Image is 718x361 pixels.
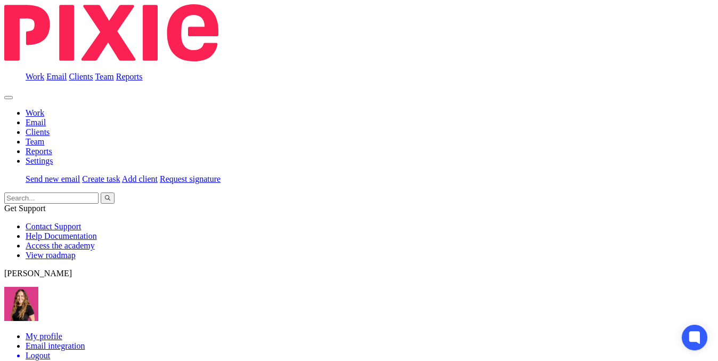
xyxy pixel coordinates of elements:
a: Access the academy [26,241,95,250]
a: Send new email [26,174,80,183]
span: Logout [26,351,50,360]
img: 17.png [4,287,38,321]
a: Email integration [26,341,85,350]
a: Team [95,72,113,81]
a: View roadmap [26,251,76,260]
a: Settings [26,156,53,165]
a: Work [26,72,44,81]
a: My profile [26,332,62,341]
a: Work [26,108,44,117]
a: Reports [116,72,143,81]
a: Email [26,118,46,127]
a: Clients [26,127,50,137]
a: Email [46,72,67,81]
a: Logout [26,351,714,360]
a: Help Documentation [26,231,97,240]
button: Search [101,192,115,204]
a: Reports [26,147,52,156]
span: Get Support [4,204,46,213]
a: Create task [82,174,120,183]
a: Contact Support [26,222,81,231]
input: Search [4,192,99,204]
a: Add client [122,174,158,183]
a: Request signature [160,174,221,183]
a: Team [26,137,44,146]
img: Pixie [4,4,218,61]
a: Clients [69,72,93,81]
p: [PERSON_NAME] [4,269,714,278]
